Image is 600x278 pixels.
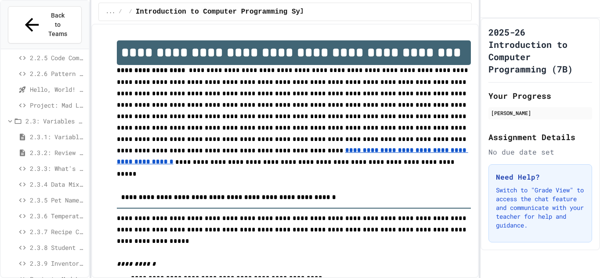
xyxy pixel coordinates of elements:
[496,172,585,182] h3: Need Help?
[496,186,585,230] p: Switch to "Grade View" to access the chat feature and communicate with your teacher for help and ...
[488,147,592,157] div: No due date set
[491,109,589,117] div: [PERSON_NAME]
[30,132,85,141] span: 2.3.1: Variables and Data Types
[30,53,85,62] span: 2.2.5 Code Commentary Creator
[30,227,85,236] span: 2.3.7 Recipe Calculator
[30,148,85,157] span: 2.3.2: Review - Variables and Data Types
[488,131,592,143] h2: Assignment Details
[119,8,122,15] span: /
[30,85,85,94] span: Hello, World! - Quiz
[488,26,592,75] h1: 2025-26 Introduction to Computer Programming (7B)
[106,8,116,15] span: ...
[30,69,85,78] span: 2.2.6 Pattern Display Challenge
[30,180,85,189] span: 2.3.4 Data Mix-Up Fix
[30,211,85,220] span: 2.3.6 Temperature Converter
[488,90,592,102] h2: Your Progress
[136,7,325,17] span: Introduction to Computer Programming Syllabus
[47,11,68,39] span: Back to Teams
[30,101,85,110] span: Project: Mad Libs (Part 1)
[30,259,85,268] span: 2.3.9 Inventory Organizer
[129,8,132,15] span: /
[25,116,85,126] span: 2.3: Variables and Data Types
[30,195,85,205] span: 2.3.5 Pet Name Keeper
[30,164,85,173] span: 2.3.3: What's the Type?
[30,243,85,252] span: 2.3.8 Student ID Scanner
[8,6,82,43] button: Back to Teams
